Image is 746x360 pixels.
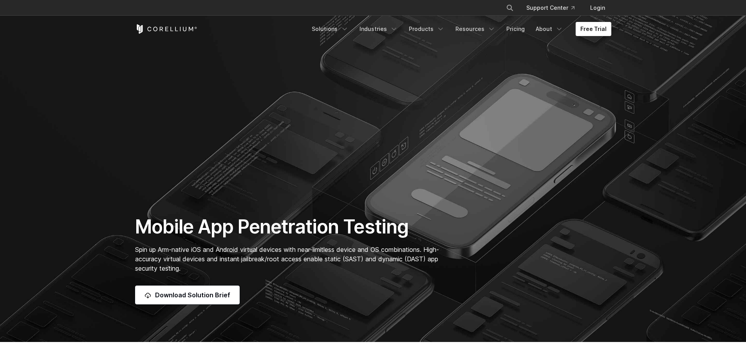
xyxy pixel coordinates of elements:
a: Corellium Home [135,24,197,34]
a: Products [404,22,449,36]
a: Login [584,1,611,15]
div: Navigation Menu [307,22,611,36]
a: Pricing [502,22,529,36]
span: Download Solution Brief [155,290,230,300]
a: Industries [355,22,403,36]
a: Support Center [520,1,581,15]
span: Spin up Arm-native iOS and Android virtual devices with near-limitless device and OS combinations... [135,246,439,272]
a: Free Trial [576,22,611,36]
div: Navigation Menu [497,1,611,15]
button: Search [503,1,517,15]
h1: Mobile App Penetration Testing [135,215,447,239]
a: Solutions [307,22,353,36]
a: Resources [451,22,500,36]
a: Download Solution Brief [135,286,240,304]
a: About [531,22,568,36]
